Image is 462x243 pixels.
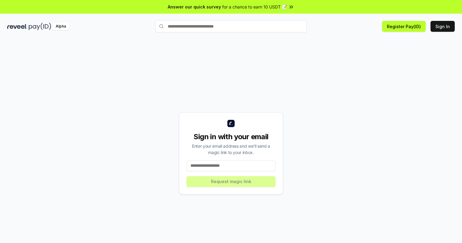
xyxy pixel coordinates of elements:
div: Enter your email address and we’ll send a magic link to your inbox. [186,143,276,156]
span: Answer our quick survey [168,4,221,10]
img: pay_id [29,23,51,30]
div: Alpha [52,23,69,30]
div: Sign in with your email [186,132,276,142]
button: Sign In [431,21,455,32]
span: for a chance to earn 10 USDT 📝 [222,4,287,10]
button: Register Pay(ID) [382,21,426,32]
img: reveel_dark [7,23,28,30]
img: logo_small [227,120,235,127]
